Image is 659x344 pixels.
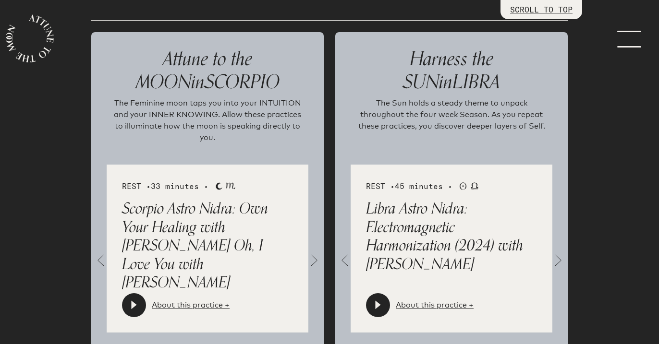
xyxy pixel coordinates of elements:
p: Scorpio Astro Nidra: Own Your Healing with [PERSON_NAME] Oh, I Love You with [PERSON_NAME] [122,200,293,292]
span: 45 minutes • [395,181,452,191]
p: SCROLL TO TOP [510,4,573,15]
span: in [191,66,205,98]
p: SUN LIBRA [351,47,552,94]
div: REST • [122,180,293,192]
p: The Sun holds a steady theme to unpack throughout the four week Season. As you repeat these pract... [354,97,549,145]
span: Attune to the [163,43,252,75]
a: About this practice + [152,299,230,311]
span: in [439,66,452,98]
p: The Feminine moon taps you into your INTUITION and your INNER KNOWING. Allow these practices to i... [110,97,305,145]
p: Libra Astro Nidra: Electromagnetic Harmonization (2024) with [PERSON_NAME] [366,200,537,273]
p: MOON SCORPIO [107,47,308,94]
a: About this practice + [396,299,474,311]
div: REST • [366,180,537,192]
span: Harness the [410,43,493,75]
span: 33 minutes • [151,181,208,191]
